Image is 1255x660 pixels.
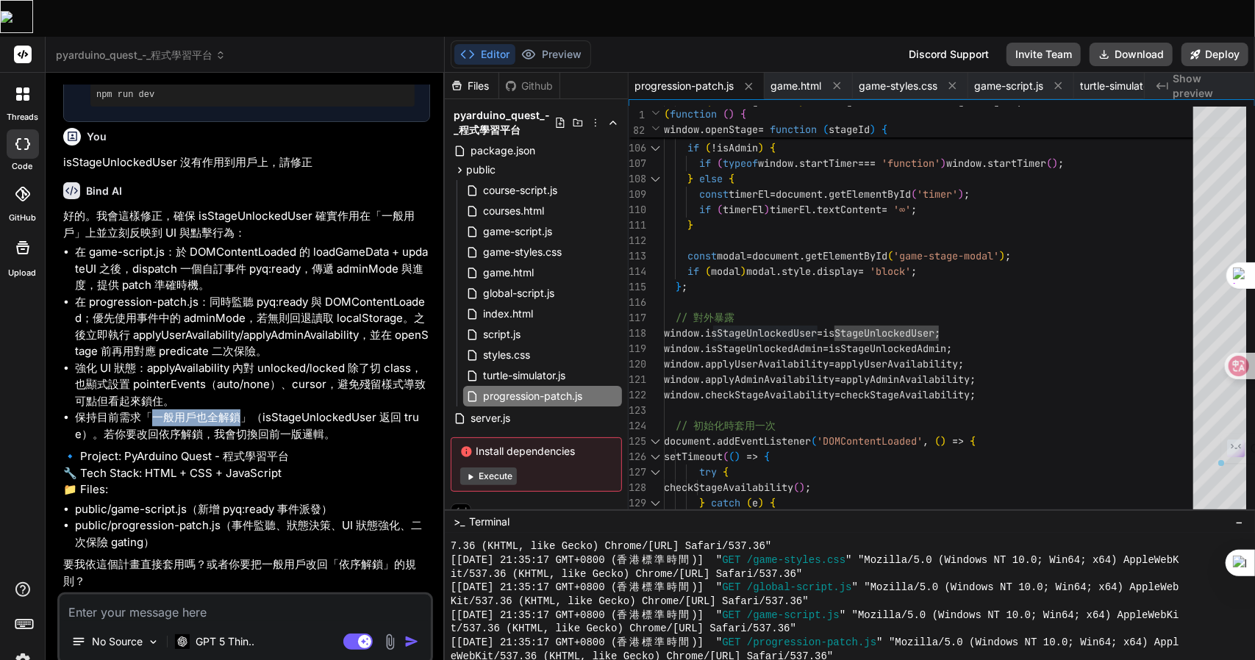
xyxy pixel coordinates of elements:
span: } [699,496,705,509]
span: const [687,249,717,262]
span: window [664,326,699,340]
span: = [817,326,823,340]
span: if [687,265,699,278]
h6: Bind AI [86,184,122,198]
span: . [811,265,817,278]
span: game-script.js [482,223,554,240]
span: ( [823,123,829,136]
span: timerEl [770,203,811,216]
li: public/game-script.js（新增 pyq:ready 事件派發） [75,501,430,518]
p: No Source [92,634,143,649]
span: GET [722,636,740,650]
span: ( [664,107,670,121]
span: ; [970,388,976,401]
div: 128 [629,480,645,495]
span: )] " [691,581,722,595]
span: 香港標準時間 [618,636,692,650]
div: 118 [629,326,645,341]
span: timerEl [729,187,770,201]
span: ; [946,342,952,355]
span: ( [705,265,711,278]
span: '∞' [893,203,911,216]
label: threads [7,111,38,123]
span: try [699,465,717,478]
span: ( [717,157,723,170]
span: 香港標準時間 [618,581,692,595]
span: isAdmin [717,141,758,154]
div: Click to collapse the range. [646,171,665,187]
label: GitHub [9,212,36,224]
span: if [699,203,711,216]
span: ; [911,265,917,278]
li: 在 progression-patch.js：同時監聽 pyq:ready 與 DOMContentLoaded；優先使用事件中的 adminMode，若無則回退讀取 localStorage。... [75,294,430,360]
span: progression-patch.js [482,387,584,405]
li: 強化 UI 狀態：applyAvailability 內對 unlocked/locked 除了切 class，也顯式設置 pointerEvents（auto/none）、cursor，避免殘... [75,360,430,410]
span: 'function' [882,157,940,170]
span: textContent [817,203,882,216]
span: . [982,157,987,170]
span: game-styles.css [482,243,563,261]
span: = [834,388,840,401]
span: )] " [691,636,722,650]
div: 114 [629,264,645,279]
h6: You [87,129,107,144]
span: ( [793,481,799,494]
div: 122 [629,387,645,403]
span: setTimeout [664,450,723,463]
span: checkStageAvailability [840,388,970,401]
span: [[DATE] 21:35:17 GMT+0800 ( [451,636,618,650]
span: 'game-stage-modal' [893,249,999,262]
span: Show preview [1173,71,1243,101]
span: isStageUnlockedUser [705,326,817,340]
span: . [823,187,829,201]
span: ) [764,203,770,216]
span: window [758,157,793,170]
span: window [664,123,699,136]
div: 129 [629,495,645,511]
span: index.html [482,305,534,323]
span: ) [958,187,964,201]
span: game-styles.css [859,79,937,93]
span: package.json [469,142,537,159]
span: ; [805,481,811,494]
span: ) [940,157,946,170]
span: . [811,203,817,216]
span: = [823,342,829,355]
button: Invite Team [1006,43,1081,66]
span: ) [740,265,746,278]
span: document [752,249,799,262]
span: = [834,373,840,386]
span: = [858,265,864,278]
div: Click to collapse the range. [646,140,665,156]
span: ) [758,496,764,509]
span: ( [811,434,817,448]
span: , [923,434,929,448]
span: ; [1005,249,1011,262]
span: [[DATE] 21:35:17 GMT+0800 ( [451,553,618,567]
span: else [699,172,723,185]
span: GET [722,581,740,595]
div: 106 [629,140,645,156]
span: ( [887,249,893,262]
span: applyAdminAvailability [705,373,834,386]
label: code [12,160,33,173]
span: . [699,388,705,401]
span: openStage [705,123,758,136]
div: 111 [629,218,645,233]
div: Click to collapse the range. [646,495,665,511]
img: Pick Models [147,636,160,648]
span: . [699,373,705,386]
span: ! [711,141,717,154]
span: ( [934,434,940,448]
img: GPT 5 Thinking High [175,634,190,648]
div: 127 [629,464,645,480]
img: icon [404,634,419,649]
span: { [770,141,776,154]
span: . [793,157,799,170]
div: 112 [629,233,645,248]
span: it/537.36 (KHTML, like Gecko) Chrome/[URL] Safari/537.36" [451,567,803,581]
span: ; [970,373,976,386]
button: Execute [460,467,517,485]
span: = [770,187,776,201]
span: ) [758,141,764,154]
